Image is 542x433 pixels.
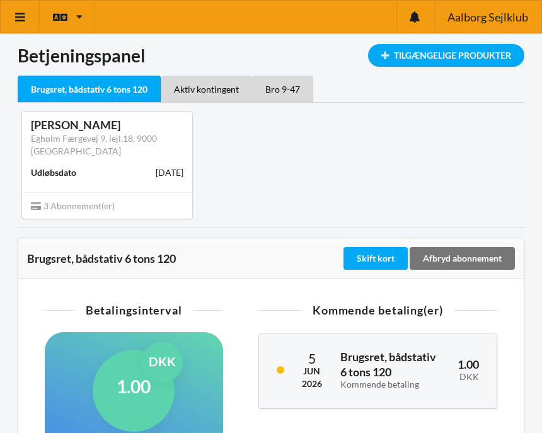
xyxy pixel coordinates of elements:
h1: Betjeningspanel [18,44,524,67]
span: 3 Abonnement(er) [31,200,115,211]
div: 5 [302,352,322,365]
div: Jun [302,365,322,378]
div: Tilgængelige Produkter [368,44,524,67]
div: DKK [458,372,479,383]
div: Udløbsdato [31,166,76,179]
div: Afbryd abonnement [410,247,515,270]
div: 2026 [302,378,322,390]
div: DKK [142,342,183,383]
span: Aalborg Sejlklub [447,11,528,23]
div: [PERSON_NAME] [31,118,183,132]
div: Betalingsinterval [45,304,223,316]
div: Skift kort [343,247,408,270]
h3: 1.00 [458,357,479,383]
div: Aktiv kontingent [161,76,252,102]
h3: Brugsret, bådstativ 6 tons 120 [340,350,440,390]
div: Kommende betaling(er) [258,304,497,316]
h1: 1.00 [117,375,151,398]
a: Egholm Færgevej 9, lejl.18, 9000 [GEOGRAPHIC_DATA] [31,133,157,156]
div: Brugsret, bådstativ 6 tons 120 [27,252,341,265]
div: [DATE] [156,166,183,179]
div: Bro 9-47 [252,76,313,102]
div: Brugsret, bådstativ 6 tons 120 [18,76,161,103]
div: Kommende betaling [340,379,440,390]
